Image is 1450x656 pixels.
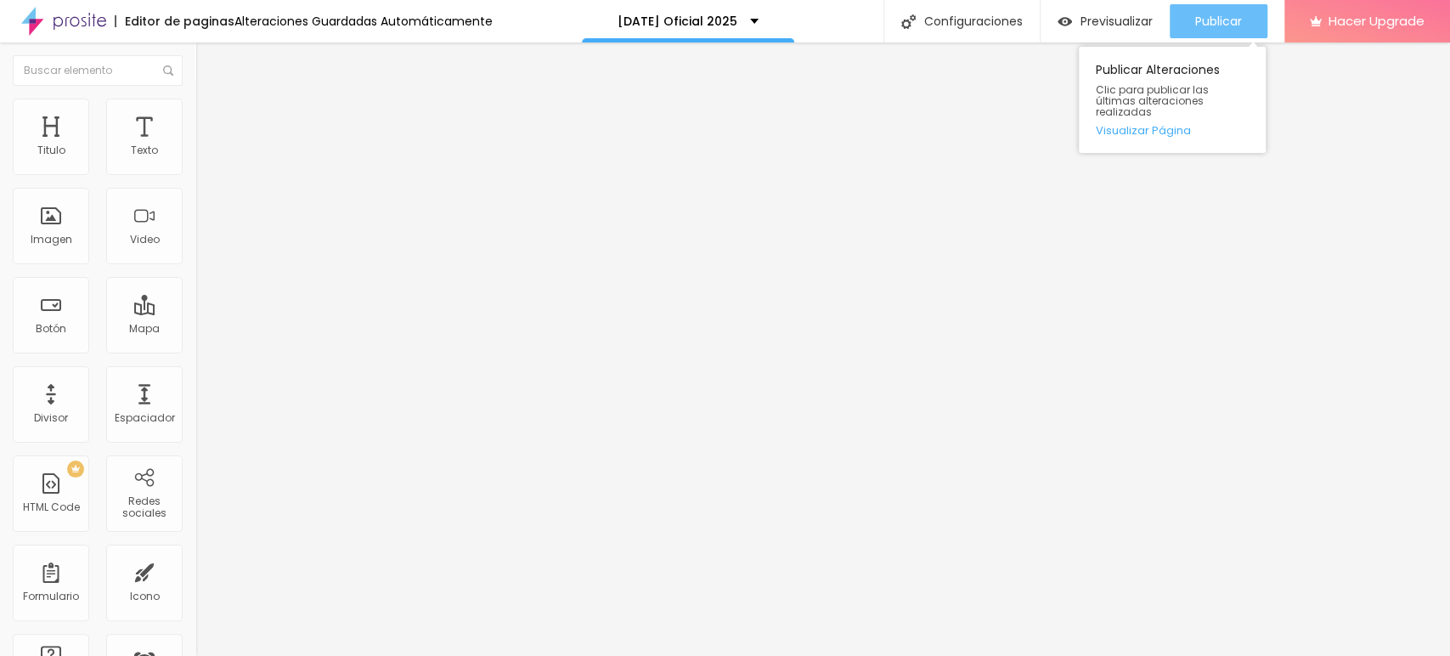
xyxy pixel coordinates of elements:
[129,323,160,335] div: Mapa
[195,42,1450,656] iframe: Editor
[37,144,65,156] div: Titulo
[130,591,160,602] div: Icono
[23,501,80,513] div: HTML Code
[31,234,72,246] div: Imagen
[1170,4,1267,38] button: Publicar
[1080,14,1153,28] span: Previsualizar
[1041,4,1170,38] button: Previsualizar
[13,55,183,86] input: Buscar elemento
[163,65,173,76] img: Icone
[1079,47,1266,153] div: Publicar Alteraciones
[1058,14,1072,29] img: view-1.svg
[1195,14,1242,28] span: Publicar
[1096,84,1249,118] span: Clic para publicar las últimas alteraciones realizadas
[234,15,493,27] div: Alteraciones Guardadas Automáticamente
[115,412,175,424] div: Espaciador
[115,15,234,27] div: Editor de paginas
[110,495,178,520] div: Redes sociales
[1329,14,1425,28] span: Hacer Upgrade
[901,14,916,29] img: Icone
[618,15,737,27] p: [DATE] Oficial 2025
[23,591,79,602] div: Formulario
[1096,125,1249,136] a: Visualizar Página
[130,234,160,246] div: Video
[36,323,66,335] div: Botón
[34,412,68,424] div: Divisor
[131,144,158,156] div: Texto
